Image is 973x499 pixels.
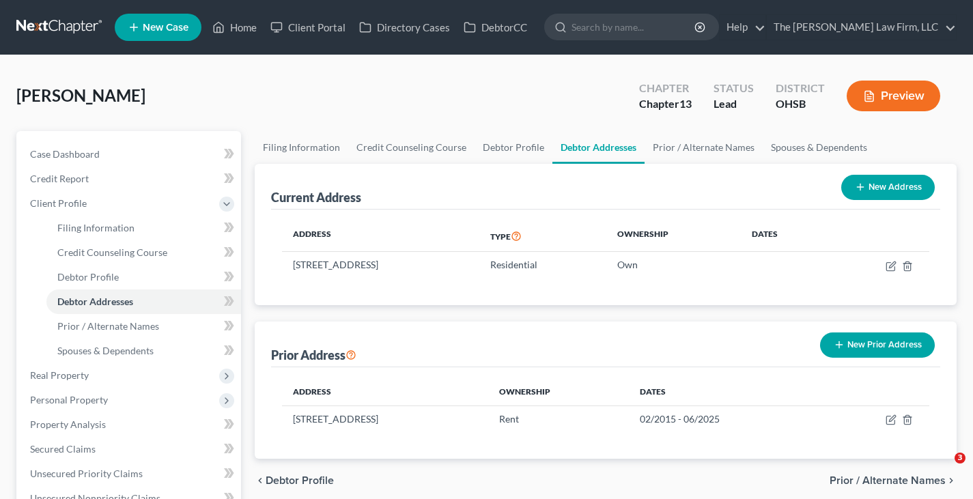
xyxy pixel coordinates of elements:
a: Credit Report [19,167,241,191]
a: Debtor Addresses [46,289,241,314]
span: Client Profile [30,197,87,209]
span: Prior / Alternate Names [57,320,159,332]
span: Prior / Alternate Names [830,475,946,486]
button: New Address [841,175,935,200]
div: OHSB [776,96,825,112]
a: Credit Counseling Course [46,240,241,265]
div: District [776,81,825,96]
th: Ownership [606,220,741,252]
span: Debtor Profile [266,475,334,486]
a: DebtorCC [457,15,534,40]
td: [STREET_ADDRESS] [282,252,479,278]
a: Secured Claims [19,437,241,461]
span: Filing Information [57,222,135,233]
td: Rent [488,405,629,431]
span: Unsecured Priority Claims [30,468,143,479]
a: Filing Information [255,131,348,164]
button: New Prior Address [820,332,935,358]
th: Type [479,220,606,252]
span: New Case [143,23,188,33]
a: Debtor Profile [46,265,241,289]
div: Status [714,81,754,96]
th: Dates [741,220,829,252]
th: Ownership [488,378,629,405]
a: Unsecured Priority Claims [19,461,241,486]
th: Address [282,220,479,252]
span: [PERSON_NAME] [16,85,145,105]
a: Debtor Addresses [552,131,645,164]
span: 3 [955,453,965,464]
a: Home [206,15,264,40]
span: Property Analysis [30,418,106,430]
th: Dates [629,378,824,405]
th: Address [282,378,488,405]
a: Case Dashboard [19,142,241,167]
span: Real Property [30,369,89,381]
button: chevron_left Debtor Profile [255,475,334,486]
span: Case Dashboard [30,148,100,160]
a: Directory Cases [352,15,457,40]
a: Credit Counseling Course [348,131,475,164]
a: Debtor Profile [475,131,552,164]
span: Credit Report [30,173,89,184]
div: Lead [714,96,754,112]
a: The [PERSON_NAME] Law Firm, LLC [767,15,956,40]
span: Credit Counseling Course [57,246,167,258]
a: Spouses & Dependents [46,339,241,363]
a: Client Portal [264,15,352,40]
input: Search by name... [572,14,696,40]
span: Debtor Profile [57,271,119,283]
a: Property Analysis [19,412,241,437]
span: Debtor Addresses [57,296,133,307]
td: Residential [479,252,606,278]
a: Prior / Alternate Names [645,131,763,164]
a: Filing Information [46,216,241,240]
a: Prior / Alternate Names [46,314,241,339]
span: Secured Claims [30,443,96,455]
button: Prior / Alternate Names chevron_right [830,475,957,486]
div: Chapter [639,81,692,96]
a: Spouses & Dependents [763,131,875,164]
span: 13 [679,97,692,110]
span: Spouses & Dependents [57,345,154,356]
td: 02/2015 - 06/2025 [629,405,824,431]
i: chevron_left [255,475,266,486]
div: Chapter [639,96,692,112]
div: Prior Address [271,347,356,363]
div: Current Address [271,189,361,205]
button: Preview [847,81,940,111]
td: Own [606,252,741,278]
iframe: Intercom live chat [927,453,959,485]
td: [STREET_ADDRESS] [282,405,488,431]
span: Personal Property [30,394,108,405]
a: Help [720,15,765,40]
